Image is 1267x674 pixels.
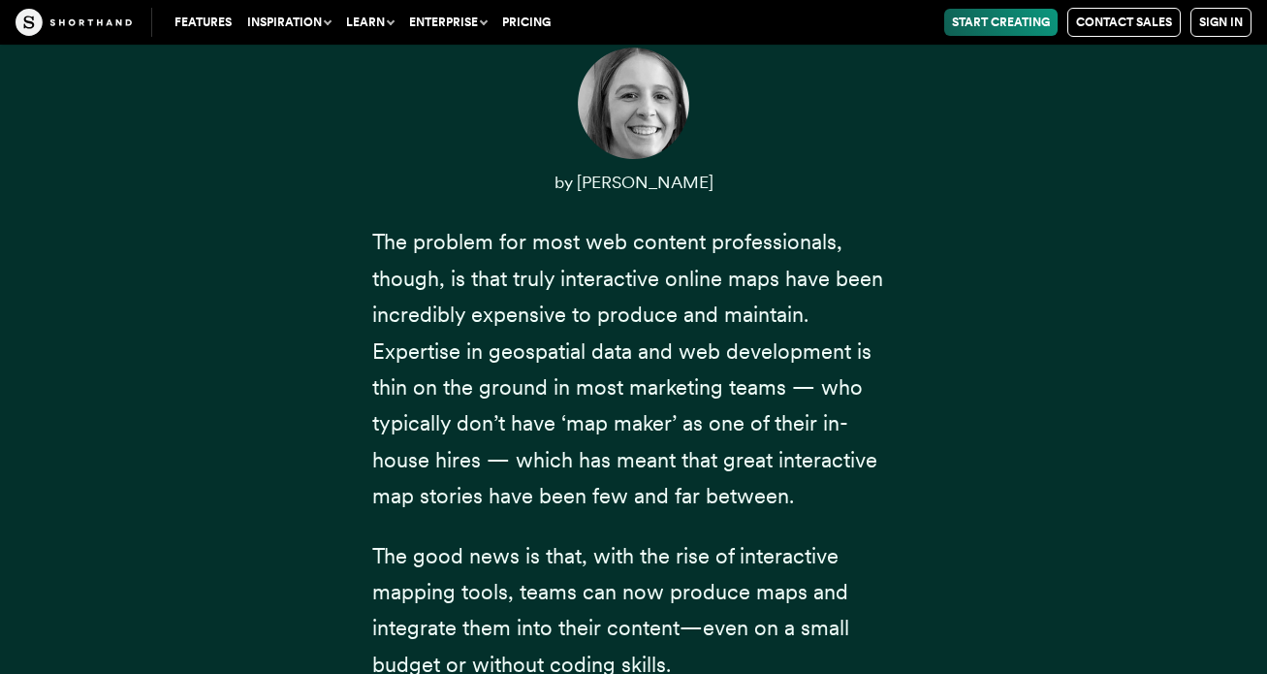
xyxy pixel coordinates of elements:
button: Learn [338,9,401,36]
button: Enterprise [401,9,494,36]
a: Pricing [494,9,558,36]
a: Start Creating [944,9,1058,36]
a: Features [167,9,239,36]
span: The problem for most web content professionals, though, is that truly interactive online maps hav... [372,229,883,508]
a: Contact Sales [1067,8,1181,37]
img: The Craft [16,9,132,36]
p: by [PERSON_NAME] [372,164,896,202]
a: Sign in [1190,8,1251,37]
button: Inspiration [239,9,338,36]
